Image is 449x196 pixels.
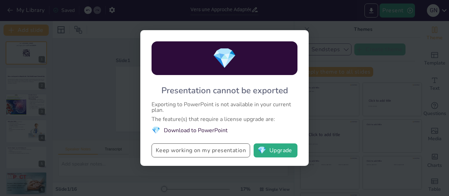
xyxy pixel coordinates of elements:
[152,116,297,122] div: The feature(s) that require a license upgrade are:
[161,85,288,96] div: Presentation cannot be exported
[152,143,250,157] button: Keep working on my presentation
[152,126,297,135] li: Download to PowerPoint
[257,147,266,154] span: diamond
[152,126,160,135] span: diamond
[212,45,237,72] span: diamond
[152,102,297,113] div: Exporting to PowerPoint is not available in your current plan.
[254,143,297,157] button: diamondUpgrade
